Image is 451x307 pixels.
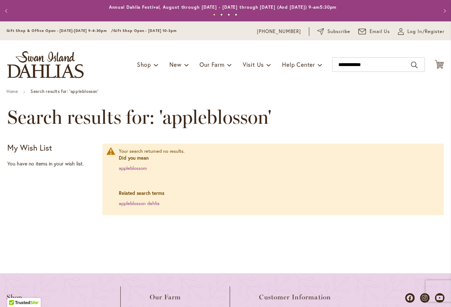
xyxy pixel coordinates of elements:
[243,61,264,68] span: Visit Us
[7,142,52,153] strong: My Wish List
[420,293,430,303] a: Dahlias on Instagram
[119,155,436,162] dt: Did you mean
[150,294,181,301] span: Our Farm
[370,28,390,35] span: Email Us
[113,28,177,33] span: Gift Shop Open - [DATE] 10-3pm
[5,281,26,302] iframe: Launch Accessibility Center
[407,28,444,35] span: Log In/Register
[235,13,237,16] button: 4 of 4
[327,28,350,35] span: Subscribe
[200,61,224,68] span: Our Farm
[119,148,436,207] div: Your search returned no results.
[213,13,216,16] button: 1 of 4
[7,28,113,33] span: Gift Shop & Office Open - [DATE]-[DATE] 9-4:30pm /
[31,89,98,94] strong: Search results for: 'appleblosson'
[257,28,301,35] a: [PHONE_NUMBER]
[259,294,331,301] span: Customer Information
[119,165,147,171] a: appleblossom
[7,160,98,167] div: You have no items in your wish list.
[398,28,444,35] a: Log In/Register
[119,200,160,206] a: appleblosson dahlia
[358,28,390,35] a: Email Us
[405,293,415,303] a: Dahlias on Facebook
[137,61,151,68] span: Shop
[109,4,337,10] a: Annual Dahlia Festival, August through [DATE] - [DATE] through [DATE] (And [DATE]) 9-am5:30pm
[227,13,230,16] button: 3 of 4
[282,61,315,68] span: Help Center
[317,28,350,35] a: Subscribe
[7,89,18,94] a: Home
[7,51,84,78] a: store logo
[436,4,451,18] button: Next
[220,13,223,16] button: 2 of 4
[169,61,181,68] span: New
[7,106,271,128] span: Search results for: 'appleblosson'
[119,190,436,197] dt: Related search terms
